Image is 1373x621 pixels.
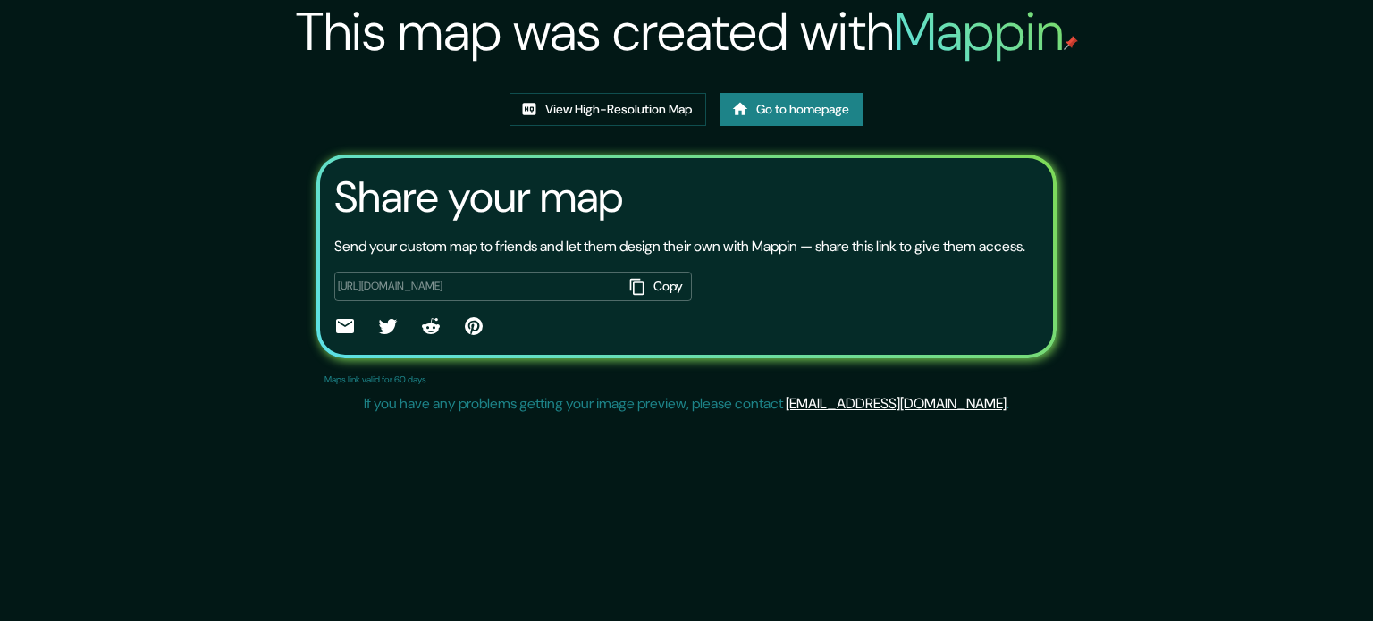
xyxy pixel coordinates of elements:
h3: Share your map [334,172,623,222]
a: View High-Resolution Map [510,93,706,126]
p: If you have any problems getting your image preview, please contact . [364,393,1009,415]
p: Maps link valid for 60 days. [324,373,428,386]
button: Copy [622,272,692,301]
a: Go to homepage [720,93,863,126]
img: mappin-pin [1064,36,1078,50]
a: [EMAIL_ADDRESS][DOMAIN_NAME] [786,394,1007,413]
p: Send your custom map to friends and let them design their own with Mappin — share this link to gi... [334,236,1025,257]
